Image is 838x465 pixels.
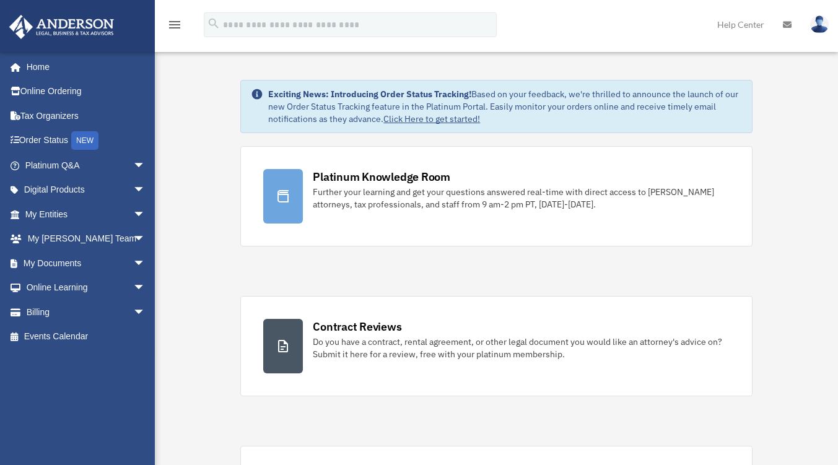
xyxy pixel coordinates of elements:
span: arrow_drop_down [133,153,158,178]
div: NEW [71,131,98,150]
a: Online Learningarrow_drop_down [9,276,164,300]
span: arrow_drop_down [133,178,158,203]
span: arrow_drop_down [133,251,158,276]
i: search [207,17,220,30]
a: Contract Reviews Do you have a contract, rental agreement, or other legal document you would like... [240,296,752,396]
a: My Documentsarrow_drop_down [9,251,164,276]
a: Billingarrow_drop_down [9,300,164,324]
div: Further your learning and get your questions answered real-time with direct access to [PERSON_NAM... [313,186,729,211]
strong: Exciting News: Introducing Order Status Tracking! [268,89,471,100]
a: Click Here to get started! [383,113,480,124]
img: Anderson Advisors Platinum Portal [6,15,118,39]
a: Platinum Knowledge Room Further your learning and get your questions answered real-time with dire... [240,146,752,246]
a: Order StatusNEW [9,128,164,154]
a: My Entitiesarrow_drop_down [9,202,164,227]
div: Contract Reviews [313,319,401,334]
div: Do you have a contract, rental agreement, or other legal document you would like an attorney's ad... [313,336,729,360]
div: Platinum Knowledge Room [313,169,450,185]
a: My [PERSON_NAME] Teamarrow_drop_down [9,227,164,251]
a: menu [167,22,182,32]
a: Tax Organizers [9,103,164,128]
span: arrow_drop_down [133,300,158,325]
div: Based on your feedback, we're thrilled to announce the launch of our new Order Status Tracking fe... [268,88,741,125]
span: arrow_drop_down [133,202,158,227]
a: Home [9,54,158,79]
img: User Pic [810,15,829,33]
i: menu [167,17,182,32]
span: arrow_drop_down [133,227,158,252]
a: Events Calendar [9,324,164,349]
a: Online Ordering [9,79,164,104]
span: arrow_drop_down [133,276,158,301]
a: Digital Productsarrow_drop_down [9,178,164,202]
a: Platinum Q&Aarrow_drop_down [9,153,164,178]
